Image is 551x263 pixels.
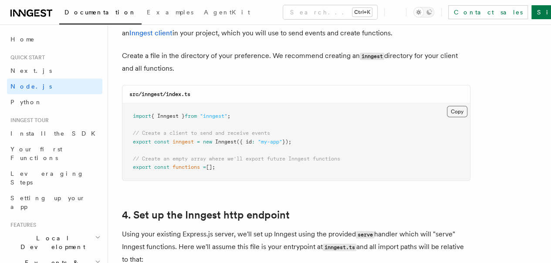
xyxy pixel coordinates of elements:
span: Leveraging Steps [10,170,84,186]
span: const [154,164,169,170]
span: Local Development [7,234,95,251]
span: : [252,139,255,145]
span: Quick start [7,54,45,61]
span: ({ id [237,139,252,145]
a: AgentKit [199,3,255,24]
button: Local Development [7,230,102,255]
span: export [133,139,151,145]
a: Install the SDK [7,126,102,141]
code: inngest [360,53,384,60]
a: Your first Functions [7,141,102,166]
a: Setting up your app [7,190,102,215]
span: }); [282,139,291,145]
a: Home [7,31,102,47]
a: 4. Set up the Inngest http endpoint [122,209,290,221]
a: Examples [142,3,199,24]
span: Node.js [10,83,52,90]
span: ; [227,113,230,119]
span: const [154,139,169,145]
a: Documentation [59,3,142,24]
span: Examples [147,9,193,16]
code: serve [356,231,374,239]
span: Inngest [215,139,237,145]
a: Node.js [7,79,102,94]
span: { Inngest } [151,113,185,119]
button: Copy [447,106,467,117]
span: "inngest" [200,113,227,119]
span: "my-app" [258,139,282,145]
button: Toggle dark mode [413,7,434,17]
span: export [133,164,151,170]
span: = [203,164,206,170]
button: Search...Ctrl+K [283,5,377,19]
a: Next.js [7,63,102,79]
span: Next.js [10,67,52,74]
span: = [197,139,200,145]
a: Leveraging Steps [7,166,102,190]
p: Inngest invokes your functions securely via an at . To enable that, you will create an in your pr... [122,14,470,39]
span: Setting up your app [10,195,85,210]
span: // Create an empty array where we'll export future Inngest functions [133,156,340,162]
a: Contact sales [448,5,528,19]
a: Inngest client [129,29,172,37]
span: Your first Functions [10,146,62,161]
span: Features [7,222,36,229]
span: Install the SDK [10,130,101,137]
span: AgentKit [204,9,250,16]
span: from [185,113,197,119]
span: inngest [172,139,194,145]
code: src/inngest/index.ts [129,91,190,97]
kbd: Ctrl+K [352,8,372,17]
span: Documentation [64,9,136,16]
span: Inngest tour [7,117,49,124]
span: import [133,113,151,119]
p: Create a file in the directory of your preference. We recommend creating an directory for your cl... [122,50,470,75]
span: // Create a client to send and receive events [133,130,270,136]
code: inngest.ts [323,244,356,251]
span: new [203,139,212,145]
span: Home [10,35,35,44]
span: Python [10,99,42,106]
span: []; [206,164,215,170]
span: functions [172,164,200,170]
a: Python [7,94,102,110]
